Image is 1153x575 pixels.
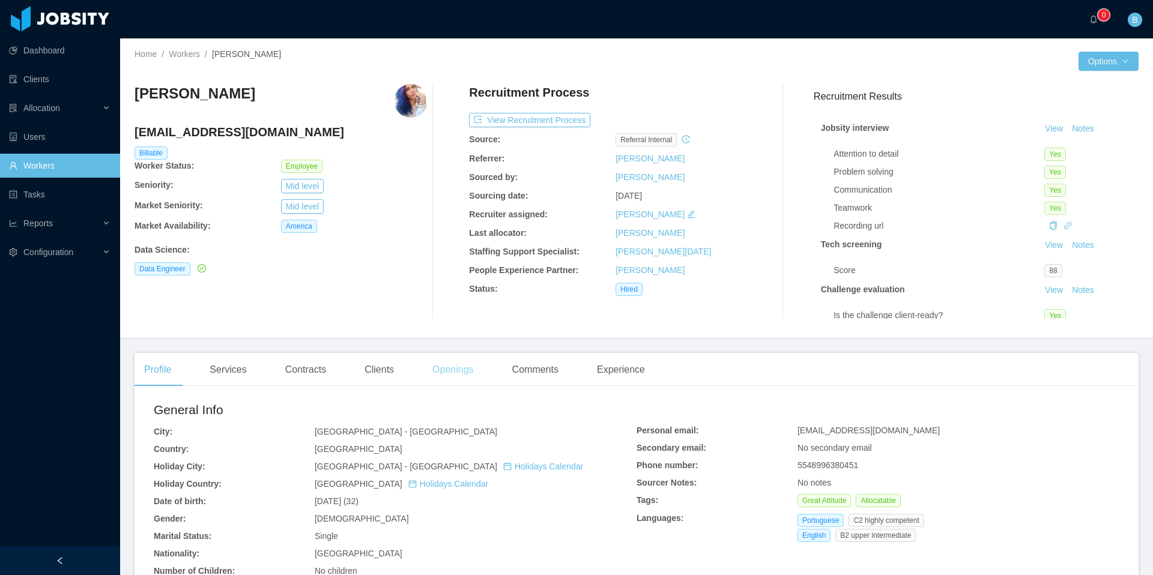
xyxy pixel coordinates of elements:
div: Profile [135,353,181,387]
b: Market Seniority: [135,200,203,210]
b: People Experience Partner: [469,265,578,275]
a: [PERSON_NAME] [616,154,685,163]
b: Phone number: [637,460,698,470]
b: Market Availability: [135,221,211,230]
b: Date of birth: [154,496,206,506]
a: icon: calendarHolidays Calendar [503,462,583,471]
span: Yes [1044,202,1066,215]
span: No notes [797,478,831,487]
span: [GEOGRAPHIC_DATA] - [GEOGRAPHIC_DATA] [315,462,583,471]
b: Personal email: [637,426,699,435]
a: [PERSON_NAME][DATE] [616,247,711,256]
div: Clients [355,353,404,387]
i: icon: setting [9,248,17,256]
a: icon: auditClients [9,67,110,91]
span: Yes [1044,184,1066,197]
b: City: [154,427,172,436]
a: [PERSON_NAME] [616,228,685,238]
div: Contracts [276,353,336,387]
span: C2 highly competent [849,514,924,527]
i: icon: calendar [408,480,417,488]
div: Openings [423,353,483,387]
b: Recruiter assigned: [469,209,548,219]
a: icon: profileTasks [9,182,110,206]
span: Reports [23,218,53,228]
i: icon: copy [1049,221,1058,230]
i: icon: history [682,135,690,143]
strong: Tech screening [821,239,882,249]
span: English [797,529,831,542]
div: Recording url [834,220,1044,232]
b: Worker Status: [135,161,194,170]
span: B [1132,13,1137,27]
b: Status: [469,284,497,294]
a: icon: check-circle [195,263,206,273]
b: Seniority: [135,180,174,190]
a: Workers [169,49,200,59]
span: [PERSON_NAME] [212,49,281,59]
b: Sourced by: [469,172,518,182]
span: Allocation [23,103,60,113]
strong: Challenge evaluation [821,284,905,294]
a: icon: userWorkers [9,154,110,178]
i: icon: link [1064,221,1072,230]
b: Sourcing date: [469,191,528,200]
b: Country: [154,444,189,454]
a: [PERSON_NAME] [616,209,685,219]
b: Nationality: [154,549,199,558]
strong: Jobsity interview [821,123,889,133]
span: 88 [1044,264,1062,277]
button: Mid level [281,199,324,214]
span: / [162,49,164,59]
span: [DATE] [616,191,642,200]
div: Experience [587,353,655,387]
b: Gender: [154,514,186,523]
h3: [PERSON_NAME] [135,84,255,103]
div: Is the challenge client-ready? [834,309,1044,322]
div: Services [200,353,256,387]
a: icon: link [1064,221,1072,230]
span: [GEOGRAPHIC_DATA] [315,479,488,489]
b: Data Science : [135,245,190,254]
a: View [1041,124,1067,133]
span: [GEOGRAPHIC_DATA] - [GEOGRAPHIC_DATA] [315,427,497,436]
span: Hired [616,283,643,296]
a: icon: robotUsers [9,125,110,149]
div: Attention to detail [834,148,1044,160]
span: B2 upper intermediate [835,529,916,542]
span: Employee [281,160,322,173]
h3: Recruitment Results [814,89,1139,104]
span: Single [315,531,338,541]
a: icon: exportView Recruitment Process [469,115,590,125]
span: Referral internal [616,133,677,146]
span: Portuguese [797,514,844,527]
button: Notes [1067,283,1099,298]
div: Problem solving [834,166,1044,178]
b: Holiday Country: [154,479,222,489]
button: Optionsicon: down [1079,52,1139,71]
b: Sourcer Notes: [637,478,697,487]
div: Teamwork [834,202,1044,214]
div: Comments [503,353,568,387]
span: Yes [1044,309,1066,322]
b: Source: [469,134,500,144]
i: icon: bell [1089,15,1098,23]
a: View [1041,285,1067,295]
a: [PERSON_NAME] [616,172,685,182]
span: Data Engineer [135,262,190,275]
a: View [1041,240,1067,250]
i: icon: calendar [503,462,512,471]
i: icon: check-circle [198,264,206,272]
span: Allocatable [856,494,901,507]
a: Home [135,49,157,59]
i: icon: edit [687,210,695,218]
span: [EMAIL_ADDRESS][DOMAIN_NAME] [797,426,940,435]
button: Mid level [281,179,324,193]
span: Configuration [23,247,73,257]
sup: 0 [1098,9,1110,21]
b: Referrer: [469,154,504,163]
div: Copy [1049,220,1058,232]
a: icon: calendarHolidays Calendar [408,479,488,489]
b: Holiday City: [154,462,205,471]
a: [PERSON_NAME] [616,265,685,275]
